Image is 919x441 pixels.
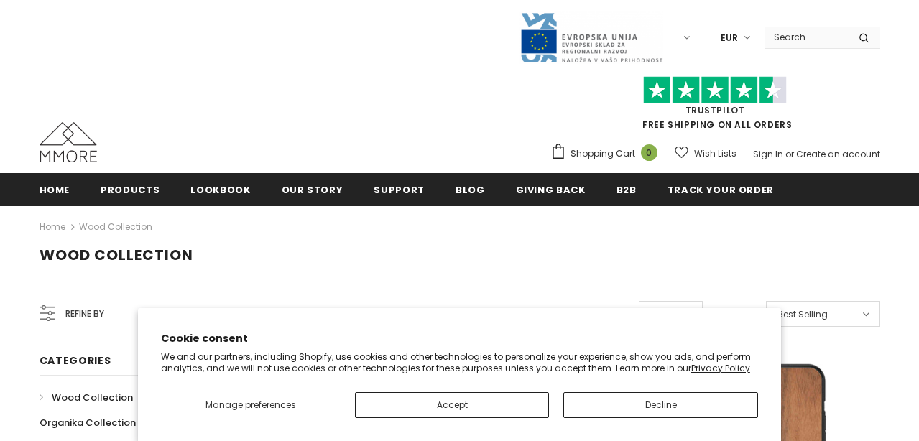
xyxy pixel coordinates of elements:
[79,220,152,233] a: Wood Collection
[40,385,133,410] a: Wood Collection
[643,76,787,104] img: Trust Pilot Stars
[161,392,341,418] button: Manage preferences
[685,104,745,116] a: Trustpilot
[691,362,750,374] a: Privacy Policy
[40,353,111,368] span: Categories
[205,399,296,411] span: Manage preferences
[785,148,794,160] span: or
[101,183,160,197] span: Products
[40,416,136,430] span: Organika Collection
[52,391,133,404] span: Wood Collection
[190,173,250,205] a: Lookbook
[282,173,343,205] a: Our Story
[355,392,550,418] button: Accept
[753,148,783,160] a: Sign In
[374,183,425,197] span: support
[668,173,774,205] a: Track your order
[456,173,485,205] a: Blog
[550,83,880,131] span: FREE SHIPPING ON ALL ORDERS
[516,183,586,197] span: Giving back
[190,183,250,197] span: Lookbook
[40,183,70,197] span: Home
[374,173,425,205] a: support
[161,331,758,346] h2: Cookie consent
[550,143,665,164] a: Shopping Cart 0
[675,141,736,166] a: Wish Lists
[40,122,97,162] img: MMORE Cases
[721,31,738,45] span: EUR
[563,392,758,418] button: Decline
[40,410,136,435] a: Organika Collection
[40,218,65,236] a: Home
[616,183,637,197] span: B2B
[456,183,485,197] span: Blog
[161,351,758,373] p: We and our partners, including Shopify, use cookies and other technologies to personalize your ex...
[519,31,663,43] a: Javni Razpis
[519,11,663,64] img: Javni Razpis
[765,27,848,47] input: Search Site
[40,245,193,265] span: Wood Collection
[694,147,736,161] span: Wish Lists
[560,307,628,322] label: Items per page
[777,307,828,322] span: Best Selling
[616,173,637,205] a: B2B
[641,144,657,161] span: 0
[796,148,880,160] a: Create an account
[571,147,635,161] span: Shopping Cart
[724,307,755,322] label: Sort by
[101,173,160,205] a: Products
[282,183,343,197] span: Our Story
[40,173,70,205] a: Home
[516,173,586,205] a: Giving back
[65,306,104,322] span: Refine by
[668,183,774,197] span: Track your order
[650,307,658,322] span: 12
